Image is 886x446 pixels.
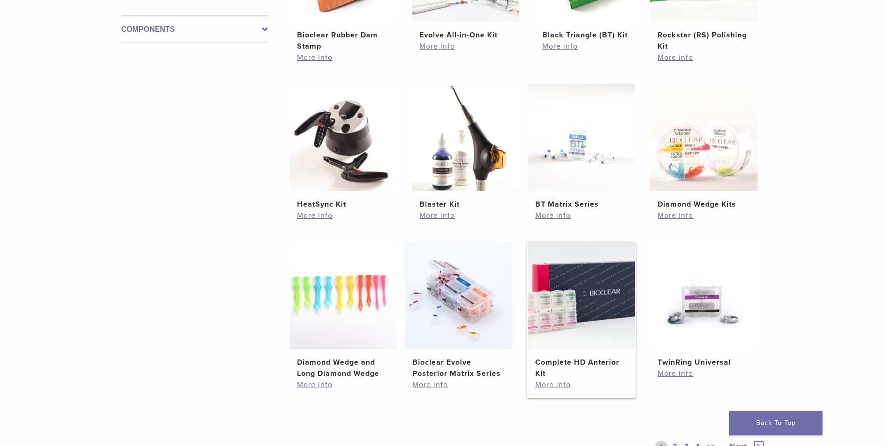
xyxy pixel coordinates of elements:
h2: Diamond Wedge Kits [658,199,750,210]
a: More info [542,41,635,52]
h2: HeatSync Kit [297,199,390,210]
img: Blaster Kit [412,84,519,191]
img: HeatSync Kit [290,84,397,191]
a: More info [419,210,512,221]
a: Complete HD Anterior KitComplete HD Anterior Kit [527,242,636,379]
h2: Rockstar (RS) Polishing Kit [658,29,750,52]
a: Diamond Wedge KitsDiamond Wedge Kits [650,84,758,210]
a: More info [412,379,505,390]
h2: TwinRing Universal [658,357,750,368]
h2: Blaster Kit [419,199,512,210]
a: TwinRing UniversalTwinRing Universal [650,242,758,368]
a: More info [535,210,628,221]
a: More info [658,210,750,221]
a: More info [297,379,390,390]
a: Bioclear Evolve Posterior Matrix SeriesBioclear Evolve Posterior Matrix Series [404,242,513,379]
a: More info [297,52,390,63]
h2: Complete HD Anterior Kit [535,357,628,379]
a: Diamond Wedge and Long Diamond WedgeDiamond Wedge and Long Diamond Wedge [289,242,398,379]
h2: Black Triangle (BT) Kit [542,29,635,41]
a: More info [297,210,390,221]
a: More info [658,368,750,379]
label: Components [121,24,268,35]
a: Blaster KitBlaster Kit [411,84,520,210]
h2: Evolve All-in-One Kit [419,29,512,41]
a: More info [419,41,512,52]
img: TwinRing Universal [650,242,758,349]
img: Diamond Wedge Kits [650,84,758,191]
h2: Diamond Wedge and Long Diamond Wedge [297,357,390,379]
a: More info [658,52,750,63]
h2: BT Matrix Series [535,199,628,210]
h2: Bioclear Rubber Dam Stamp [297,29,390,52]
a: HeatSync KitHeatSync Kit [289,84,398,210]
img: Bioclear Evolve Posterior Matrix Series [405,242,512,349]
h2: Bioclear Evolve Posterior Matrix Series [412,357,505,379]
a: More info [535,379,628,390]
img: Diamond Wedge and Long Diamond Wedge [290,242,397,349]
img: BT Matrix Series [528,84,635,191]
a: Back To Top [729,411,822,435]
a: BT Matrix SeriesBT Matrix Series [527,84,636,210]
img: Complete HD Anterior Kit [528,242,635,349]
